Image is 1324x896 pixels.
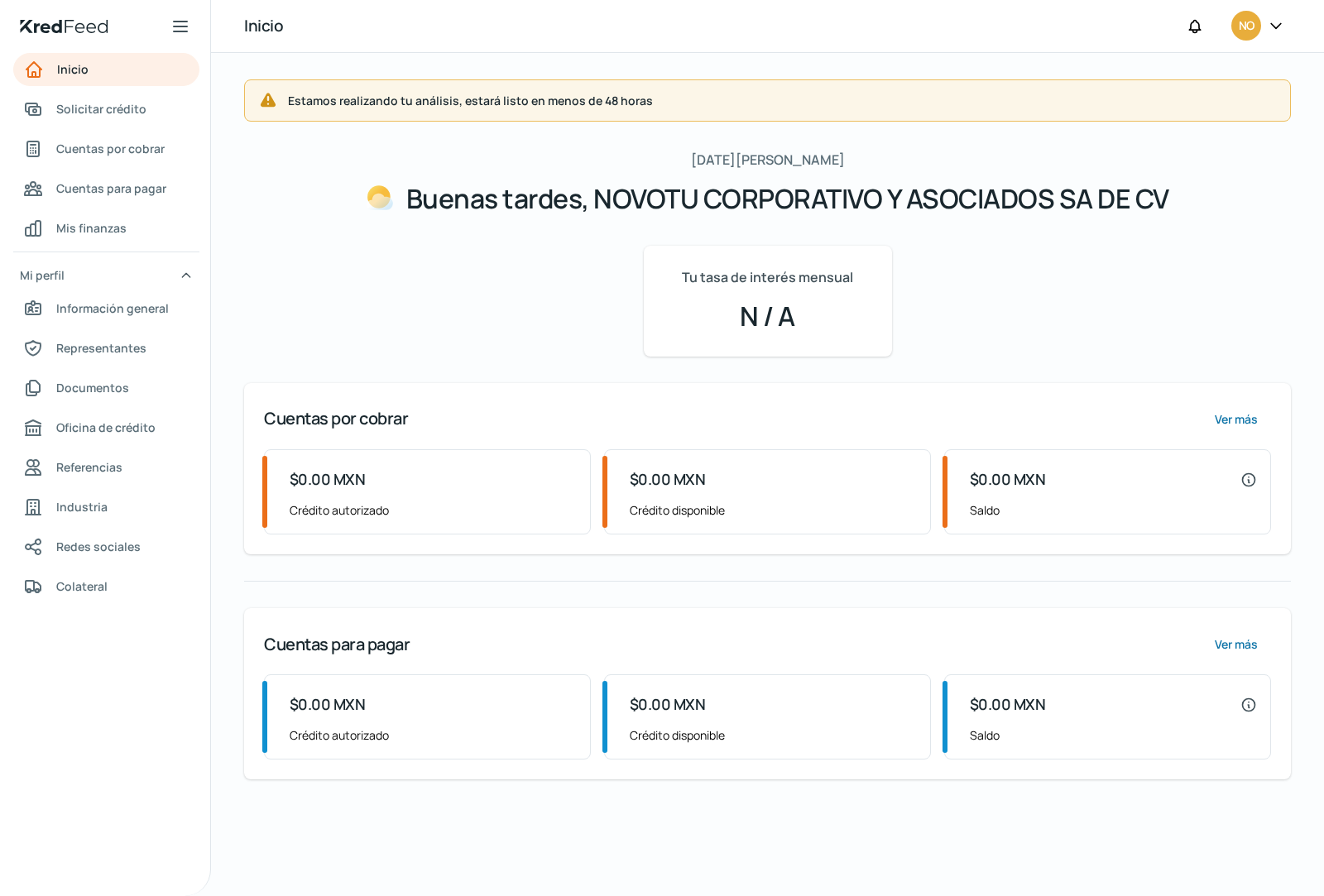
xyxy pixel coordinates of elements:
a: Redes sociales [13,530,199,563]
a: Solicitar crédito [13,93,199,126]
a: Información general [13,292,199,325]
font: Crédito autorizado [290,727,389,743]
font: Colateral [56,578,108,594]
font: Inicio [57,61,89,77]
a: Cuentas por cobrar [13,132,199,165]
font: N / A [740,298,795,334]
font: $0.00 MXN [970,469,1046,489]
a: Inicio [13,53,199,86]
font: Ver más [1215,411,1258,427]
font: Información general [56,300,169,316]
a: Representantes [13,332,199,365]
font: Tu tasa de interés mensual [682,268,853,286]
font: Crédito disponible [630,727,725,743]
button: Ver más [1201,628,1271,661]
a: Mis finanzas [13,212,199,245]
font: $0.00 MXN [970,694,1046,714]
font: Cuentas por cobrar [56,141,165,156]
font: [DATE][PERSON_NAME] [691,151,845,169]
img: Saludos [367,184,393,211]
font: Ver más [1215,636,1258,652]
font: Saldo [970,502,1000,518]
font: Redes sociales [56,539,141,554]
font: Cuentas para pagar [56,180,166,196]
font: Cuentas por cobrar [264,407,408,429]
font: Buenas tardes, NOVOTU CORPORATIVO Y ASOCIADOS SA DE CV [406,180,1169,217]
font: Industria [56,499,108,515]
font: Representantes [56,340,146,356]
font: Mis finanzas [56,220,127,236]
font: Referencias [56,459,122,475]
a: Cuentas para pagar [13,172,199,205]
font: Oficina de crédito [56,419,156,435]
font: NO [1239,17,1254,33]
a: Referencias [13,451,199,484]
a: Industria [13,491,199,524]
font: Documentos [56,380,129,395]
a: Documentos [13,371,199,405]
a: Oficina de crédito [13,411,199,444]
font: Solicitar crédito [56,101,146,117]
font: Crédito autorizado [290,502,389,518]
font: $0.00 MXN [630,469,706,489]
font: Crédito disponible [630,502,725,518]
button: Ver más [1201,403,1271,436]
font: $0.00 MXN [630,694,706,714]
font: Mi perfil [20,267,65,283]
a: Colateral [13,570,199,603]
font: $0.00 MXN [290,469,366,489]
font: Cuentas para pagar [264,633,410,655]
font: $0.00 MXN [290,694,366,714]
font: Estamos realizando tu análisis, estará listo en menos de 48 horas [288,93,653,108]
font: Inicio [244,15,283,36]
font: Saldo [970,727,1000,743]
